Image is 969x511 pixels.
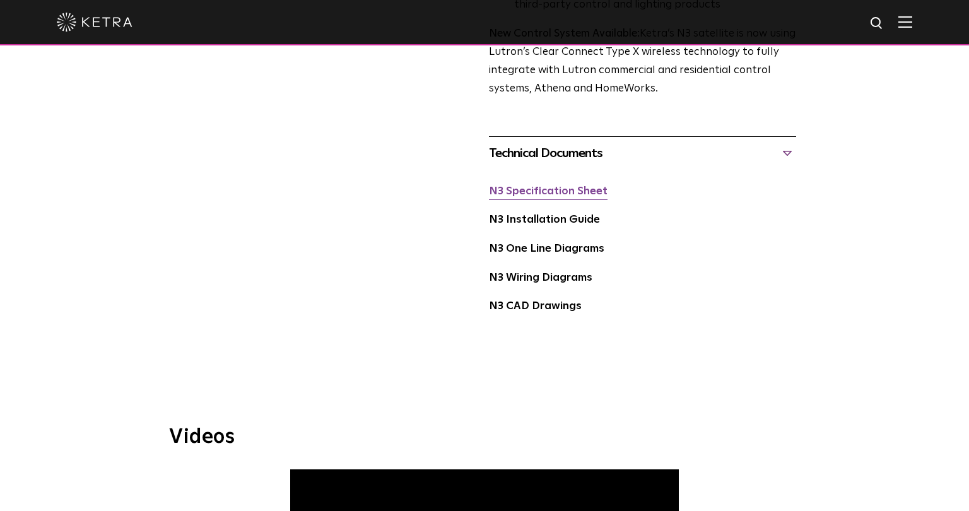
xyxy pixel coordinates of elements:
[869,16,885,32] img: search icon
[489,214,600,225] a: N3 Installation Guide
[489,301,582,312] a: N3 CAD Drawings
[169,427,800,447] h3: Videos
[489,186,608,197] a: N3 Specification Sheet
[489,273,592,283] a: N3 Wiring Diagrams
[57,13,132,32] img: ketra-logo-2019-white
[489,244,604,254] a: N3 One Line Diagrams
[489,25,796,98] p: Ketra’s N3 satellite is now using Lutron’s Clear Connect Type X wireless technology to fully inte...
[489,143,796,163] div: Technical Documents
[898,16,912,28] img: Hamburger%20Nav.svg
